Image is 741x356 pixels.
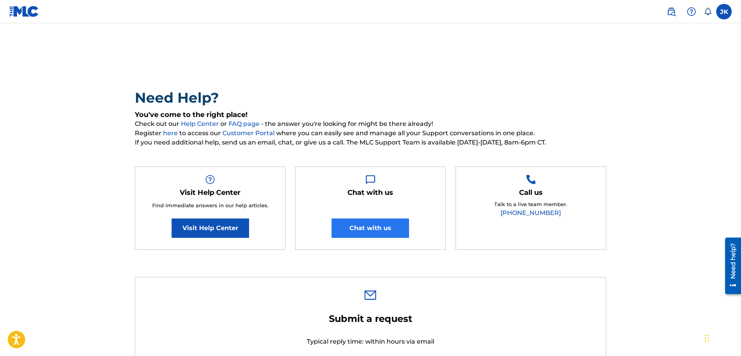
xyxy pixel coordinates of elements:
[364,291,376,300] img: 0ff00501b51b535a1dc6.svg
[181,120,220,127] a: Help Center
[719,235,741,297] iframe: Resource Center
[135,138,606,147] span: If you need additional help, send us an email, chat, or give us a call. The MLC Support Team is a...
[135,89,606,107] h2: Need Help?
[667,7,676,16] img: search
[687,7,696,16] img: help
[347,188,393,197] h5: Chat with us
[205,175,215,184] img: Help Box Image
[222,129,276,137] a: Customer Portal
[500,209,561,217] a: [PHONE_NUMBER]
[229,120,261,127] a: FAQ page
[664,4,679,19] a: Public Search
[366,175,375,184] img: Help Box Image
[135,119,606,129] span: Check out our or - the answer you're looking for might be there already!
[9,6,39,17] img: MLC Logo
[519,188,543,197] h5: Call us
[705,327,709,350] div: Drag
[704,8,712,15] div: Notifications
[277,313,463,325] h2: Submit a request
[135,129,606,138] span: Register to access our where you can easily see and manage all your Support conversations in one ...
[494,201,567,208] p: Talk to a live team member.
[163,129,179,137] a: here
[332,218,409,238] button: Chat with us
[526,175,536,184] img: Help Box Image
[684,4,699,19] div: Help
[172,218,249,238] a: Visit Help Center
[716,4,732,19] div: User Menu
[702,319,741,356] iframe: Chat Widget
[152,202,268,208] span: Find immediate answers in our help articles.
[135,110,606,119] h5: You've come to the right place!
[180,188,241,197] h5: Visit Help Center
[307,338,434,345] span: Typical reply time: within hours via email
